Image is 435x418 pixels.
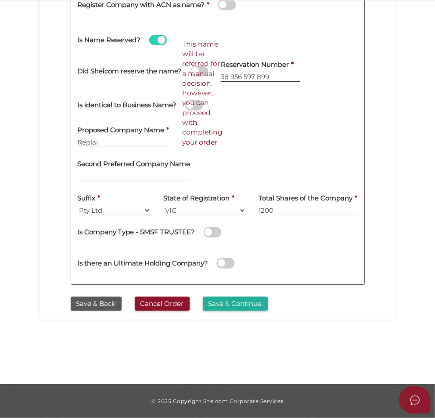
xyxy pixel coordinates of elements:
[78,102,177,109] h4: Is identical to Business Name?
[164,195,230,202] h4: State of Registration
[47,397,389,405] div: © 2025 Copyright Shelcom Corporate Services
[259,195,353,202] h4: Total Shares of the Company
[71,297,122,311] button: Save & Back
[203,297,268,311] button: Save & Continue
[78,36,141,44] h4: Is Name Reserved?
[78,160,191,168] h4: Second Preferred Company Name
[78,1,205,9] h4: Register Company with ACN as name?
[78,195,96,202] h4: Suffix
[78,68,182,75] h4: Did Shelcom reserve the name?
[135,297,190,311] button: Cancel Order
[183,40,223,146] span: This name will be referred for a manual decision, however, you can proceed with completing your o...
[78,127,165,134] h4: Proposed Company Name
[78,260,209,267] h4: Is there an Ultimate Holding Company?
[399,386,431,414] button: Open asap
[221,61,289,69] h4: Reservation Number
[78,229,195,236] h4: Is Company Type - SMSF TRUSTEE?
